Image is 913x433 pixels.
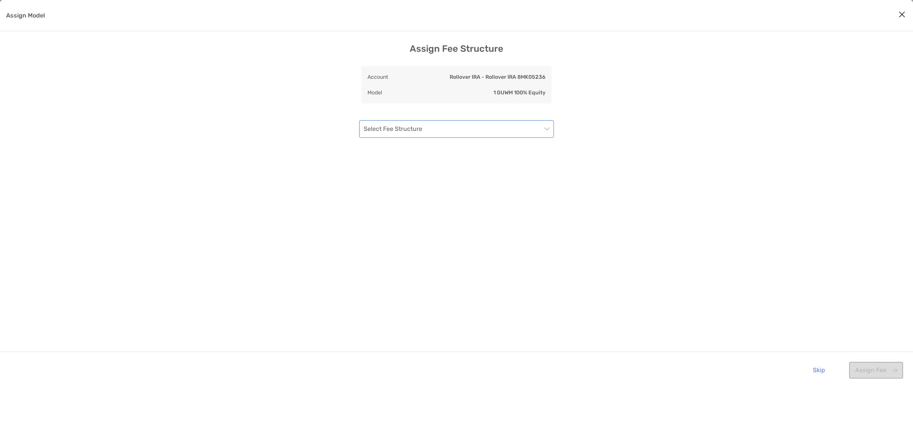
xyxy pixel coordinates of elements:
p: Assign Model [6,11,45,20]
h3: Assign Fee Structure [410,43,503,54]
button: Close modal [896,9,908,21]
p: Rollover IRA - Rollover IRA 8MK05236 [450,72,546,82]
p: Model [367,88,382,97]
p: 1 GUWM 100% Equity [493,88,546,97]
button: Skip [807,362,831,379]
p: Account [367,72,388,82]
